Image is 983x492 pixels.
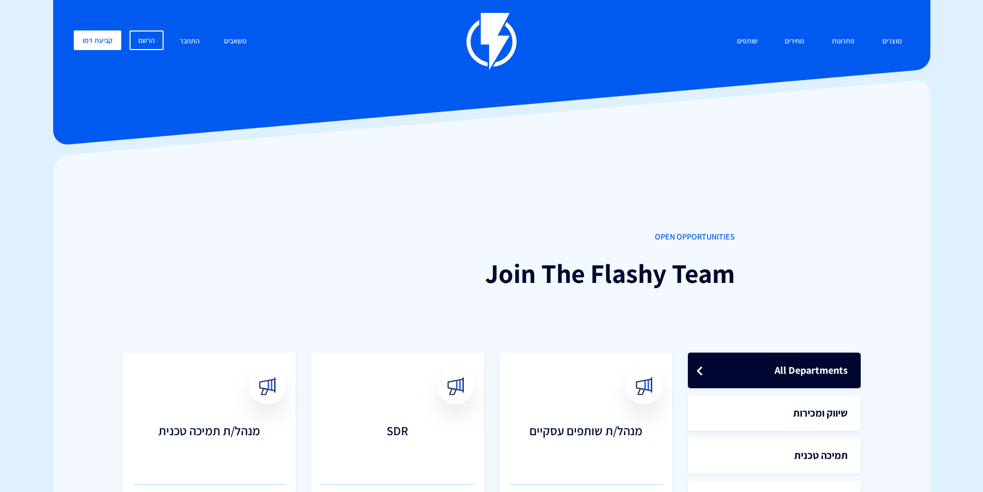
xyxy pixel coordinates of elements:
[688,395,861,431] a: שיווק ומכירות
[688,353,861,388] a: All Departments
[216,30,254,53] a: משאבים
[777,30,812,53] a: מחירים
[321,424,474,465] h3: SDR
[258,377,276,395] img: broadcast.svg
[446,377,464,395] img: broadcast.svg
[248,259,735,288] h1: Join The Flashy Team
[875,30,910,53] a: מוצרים
[130,30,164,50] a: הרשם
[824,30,862,53] a: פתרונות
[172,30,207,53] a: התחבר
[133,424,285,465] h3: מנהל/ת תמיכה טכנית
[510,424,662,465] h3: מנהל/ת שותפים עסקיים
[635,377,653,395] img: broadcast.svg
[74,30,121,50] a: קביעת דמו
[688,438,861,473] a: תמיכה טכנית
[248,231,735,243] span: OPEN OPPORTUNITIES
[729,30,765,53] a: שותפים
